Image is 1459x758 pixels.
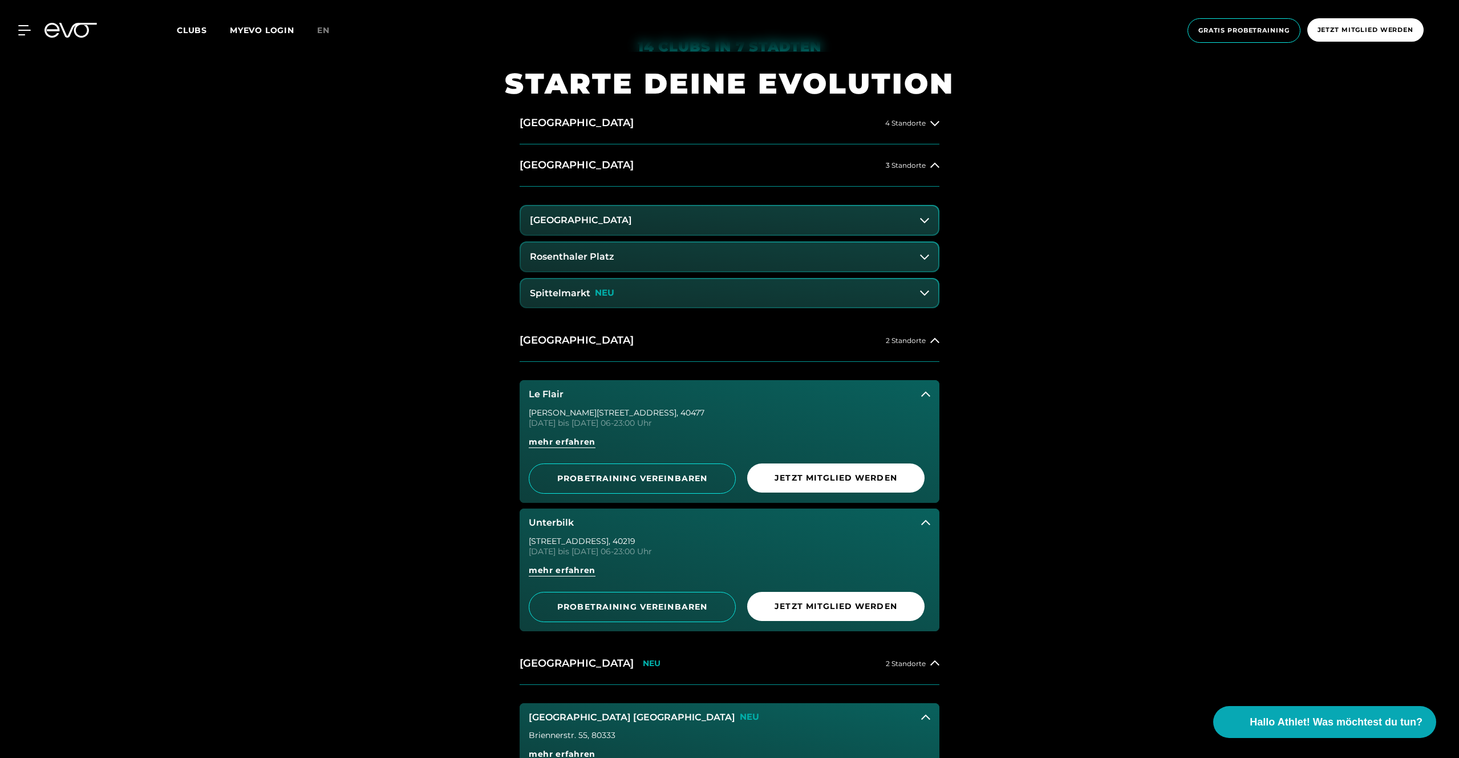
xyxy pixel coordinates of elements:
[557,473,708,485] span: PROBETRAINING VEREINBAREN
[529,419,930,427] div: [DATE] bis [DATE] 06-23:00 Uhr
[317,25,330,35] span: en
[747,592,930,622] a: Jetzt Mitglied werden
[529,547,930,555] div: [DATE] bis [DATE] 06-23:00 Uhr
[520,102,939,144] button: [GEOGRAPHIC_DATA]4 Standorte
[529,518,574,528] h3: Unterbilk
[529,389,564,400] h3: Le Flair
[520,380,939,409] button: Le Flair
[886,337,926,344] span: 2 Standorte
[520,158,634,172] h2: [GEOGRAPHIC_DATA]
[177,25,207,35] span: Clubs
[886,162,926,169] span: 3 Standorte
[520,116,634,130] h2: [GEOGRAPHIC_DATA]
[595,288,614,298] p: NEU
[529,436,930,457] a: mehr erfahren
[775,600,897,612] span: Jetzt Mitglied werden
[643,659,660,668] p: NEU
[521,279,938,308] button: SpittelmarktNEU
[529,565,930,585] a: mehr erfahren
[530,215,632,225] h3: [GEOGRAPHIC_DATA]
[1304,18,1427,43] a: Jetzt Mitglied werden
[521,243,938,271] button: Rosenthaler Platz
[1198,26,1290,35] span: Gratis Probetraining
[530,288,590,299] h3: Spittelmarkt
[886,660,926,667] span: 2 Standorte
[230,25,294,35] a: MYEVO LOGIN
[557,601,708,613] span: PROBETRAINING VEREINBAREN
[529,537,930,545] div: [STREET_ADDRESS] , 40219
[775,472,897,484] span: Jetzt Mitglied werden
[747,463,930,494] a: Jetzt Mitglied werden
[529,565,595,576] span: mehr erfahren
[177,25,230,35] a: Clubs
[529,463,736,494] a: PROBETRAINING VEREINBAREN
[520,333,634,348] h2: [GEOGRAPHIC_DATA]
[529,712,735,723] h3: [GEOGRAPHIC_DATA] [GEOGRAPHIC_DATA]
[529,592,736,622] a: PROBETRAINING VEREINBAREN
[740,712,759,722] p: NEU
[1250,715,1422,730] span: Hallo Athlet! Was möchtest du tun?
[520,643,939,685] button: [GEOGRAPHIC_DATA]NEU2 Standorte
[505,65,954,102] h1: STARTE DEINE EVOLUTION
[520,656,634,671] h2: [GEOGRAPHIC_DATA]
[529,731,930,739] div: Briennerstr. 55 , 80333
[529,436,595,448] span: mehr erfahren
[520,320,939,362] button: [GEOGRAPHIC_DATA]2 Standorte
[885,119,926,127] span: 4 Standorte
[317,24,343,37] a: en
[1184,18,1304,43] a: Gratis Probetraining
[521,206,938,235] button: [GEOGRAPHIC_DATA]
[520,144,939,187] button: [GEOGRAPHIC_DATA]3 Standorte
[520,509,939,537] button: Unterbilk
[1213,706,1436,738] button: Hallo Athlet! Was möchtest du tun?
[530,252,614,262] h3: Rosenthaler Platz
[520,703,939,732] button: [GEOGRAPHIC_DATA] [GEOGRAPHIC_DATA]NEU
[1318,25,1413,35] span: Jetzt Mitglied werden
[529,409,930,417] div: [PERSON_NAME][STREET_ADDRESS] , 40477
